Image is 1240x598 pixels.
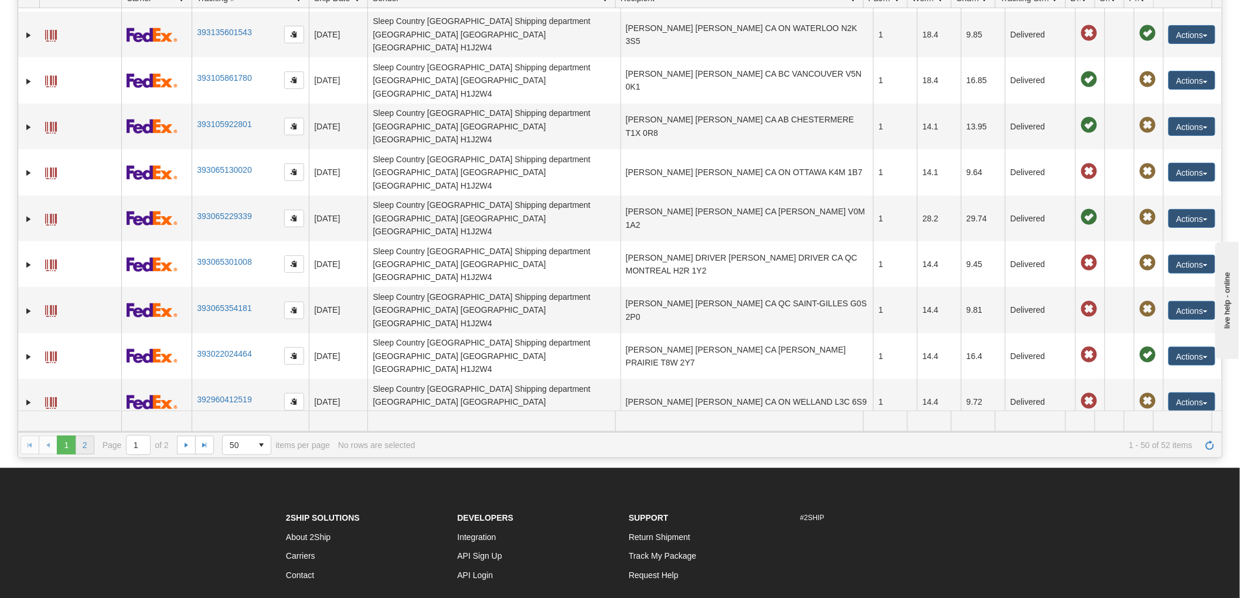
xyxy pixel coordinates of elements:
[9,10,108,19] div: live help - online
[23,121,35,133] a: Expand
[367,379,621,425] td: Sleep Country [GEOGRAPHIC_DATA] Shipping department [GEOGRAPHIC_DATA] [GEOGRAPHIC_DATA] [GEOGRAPH...
[1169,163,1215,182] button: Actions
[127,257,178,272] img: 2 - FedEx Express®
[873,287,917,333] td: 1
[284,347,304,365] button: Copy to clipboard
[45,346,57,365] a: Label
[961,379,1005,425] td: 9.72
[177,436,196,455] a: Go to the next page
[286,513,360,522] strong: 2Ship Solutions
[367,241,621,287] td: Sleep Country [GEOGRAPHIC_DATA] Shipping department [GEOGRAPHIC_DATA] [GEOGRAPHIC_DATA] [GEOGRAPH...
[1005,149,1075,195] td: Delivered
[127,436,150,455] input: Page 1
[23,167,35,179] a: Expand
[367,12,621,57] td: Sleep Country [GEOGRAPHIC_DATA] Shipping department [GEOGRAPHIC_DATA] [GEOGRAPHIC_DATA] [GEOGRAPH...
[1139,255,1156,271] span: Pickup Not Assigned
[1169,301,1215,320] button: Actions
[1201,436,1219,455] a: Refresh
[284,118,304,135] button: Copy to clipboard
[1169,255,1215,274] button: Actions
[629,532,690,542] a: Return Shipment
[1005,287,1075,333] td: Delivered
[621,379,874,425] td: [PERSON_NAME] [PERSON_NAME] CA ON WELLAND L3C 6S9
[23,397,35,408] a: Expand
[961,149,1005,195] td: 9.64
[1139,117,1156,134] span: Pickup Not Assigned
[873,149,917,195] td: 1
[286,532,331,542] a: About 2Ship
[1139,25,1156,42] span: Pickup Successfully created
[45,300,57,319] a: Label
[873,57,917,103] td: 1
[284,255,304,273] button: Copy to clipboard
[873,333,917,379] td: 1
[917,57,961,103] td: 18.4
[961,333,1005,379] td: 16.4
[127,73,178,88] img: 2 - FedEx Express®
[1139,347,1156,363] span: Pickup Successfully created
[458,570,493,580] a: API Login
[195,436,214,455] a: Go to the last page
[367,104,621,149] td: Sleep Country [GEOGRAPHIC_DATA] Shipping department [GEOGRAPHIC_DATA] [GEOGRAPHIC_DATA] [GEOGRAPH...
[309,149,367,195] td: [DATE]
[367,287,621,333] td: Sleep Country [GEOGRAPHIC_DATA] Shipping department [GEOGRAPHIC_DATA] [GEOGRAPHIC_DATA] [GEOGRAPH...
[458,532,496,542] a: Integration
[1169,209,1215,228] button: Actions
[197,119,251,129] a: 393105922801
[621,287,874,333] td: [PERSON_NAME] [PERSON_NAME] CA QC SAINT-GILLES G0S 2P0
[230,439,245,451] span: 50
[284,393,304,411] button: Copy to clipboard
[1139,301,1156,317] span: Pickup Not Assigned
[1169,117,1215,136] button: Actions
[284,163,304,181] button: Copy to clipboard
[1139,393,1156,409] span: Pickup Not Assigned
[127,119,178,134] img: 2 - FedEx Express®
[197,28,251,37] a: 393135601543
[45,254,57,273] a: Label
[127,211,178,225] img: 2 - FedEx Express®
[127,28,178,42] img: 2 - FedEx Express®
[309,241,367,287] td: [DATE]
[961,196,1005,241] td: 29.74
[309,287,367,333] td: [DATE]
[45,117,57,135] a: Label
[1005,12,1075,57] td: Delivered
[1005,379,1075,425] td: Delivered
[1081,347,1097,363] span: Late
[309,57,367,103] td: [DATE]
[222,435,330,455] span: items per page
[367,57,621,103] td: Sleep Country [GEOGRAPHIC_DATA] Shipping department [GEOGRAPHIC_DATA] [GEOGRAPHIC_DATA] [GEOGRAPH...
[621,57,874,103] td: [PERSON_NAME] [PERSON_NAME] CA BC VANCOUVER V5N 0K1
[1081,25,1097,42] span: Late
[873,196,917,241] td: 1
[127,165,178,180] img: 2 - FedEx Express®
[1169,25,1215,44] button: Actions
[917,104,961,149] td: 14.1
[45,392,57,411] a: Label
[222,435,271,455] span: Page sizes drop down
[458,551,502,561] a: API Sign Up
[57,436,76,455] span: Page 1
[286,551,315,561] a: Carriers
[284,26,304,43] button: Copy to clipboard
[197,349,251,358] a: 393022024464
[621,149,874,195] td: [PERSON_NAME] [PERSON_NAME] CA ON OTTAWA K4M 1B7
[873,379,917,425] td: 1
[961,287,1005,333] td: 9.81
[1005,196,1075,241] td: Delivered
[917,333,961,379] td: 14.4
[621,104,874,149] td: [PERSON_NAME] [PERSON_NAME] CA AB CHESTERMERE T1X 0R8
[629,513,669,522] strong: Support
[76,436,94,455] a: 2
[1081,163,1097,180] span: Late
[45,209,57,227] a: Label
[1139,71,1156,88] span: Pickup Not Assigned
[873,241,917,287] td: 1
[45,25,57,43] a: Label
[23,76,35,87] a: Expand
[873,104,917,149] td: 1
[197,303,251,313] a: 393065354181
[1005,333,1075,379] td: Delivered
[1169,347,1215,365] button: Actions
[23,351,35,363] a: Expand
